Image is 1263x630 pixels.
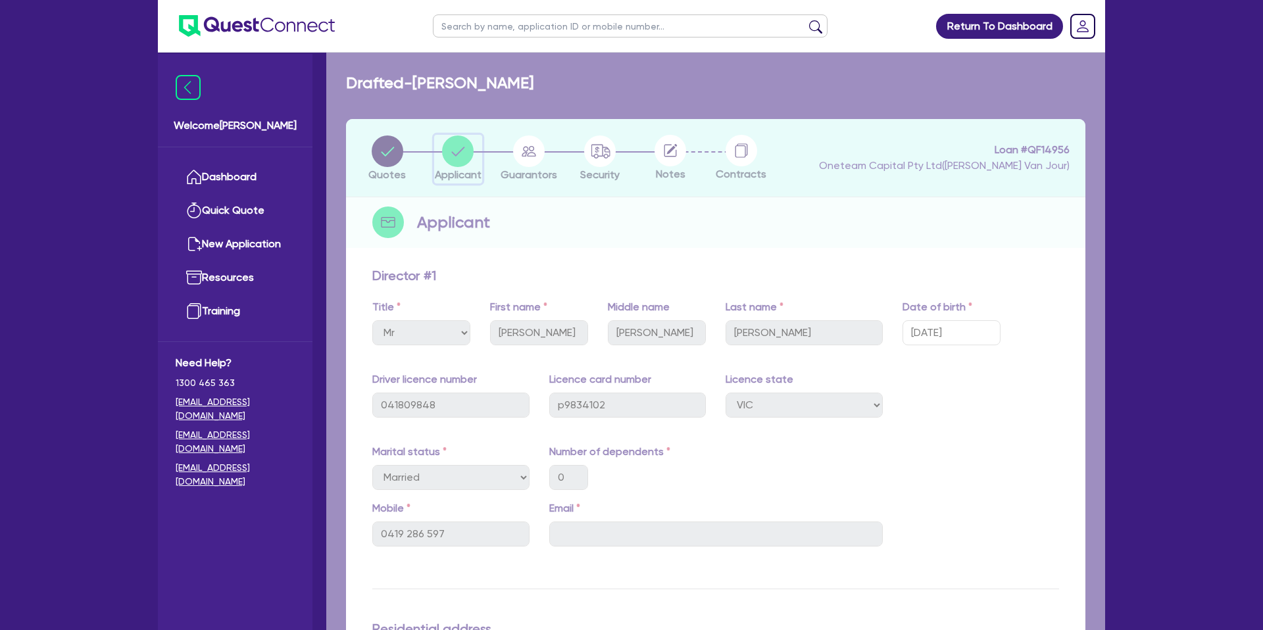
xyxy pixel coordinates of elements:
[179,15,335,37] img: quest-connect-logo-blue
[176,461,295,489] a: [EMAIL_ADDRESS][DOMAIN_NAME]
[176,376,295,390] span: 1300 465 363
[176,295,295,328] a: Training
[176,261,295,295] a: Resources
[433,14,828,37] input: Search by name, application ID or mobile number...
[176,355,295,371] span: Need Help?
[186,303,202,319] img: training
[186,203,202,218] img: quick-quote
[176,75,201,100] img: icon-menu-close
[936,14,1063,39] a: Return To Dashboard
[186,270,202,285] img: resources
[176,160,295,194] a: Dashboard
[176,395,295,423] a: [EMAIL_ADDRESS][DOMAIN_NAME]
[174,118,297,133] span: Welcome [PERSON_NAME]
[176,428,295,456] a: [EMAIL_ADDRESS][DOMAIN_NAME]
[176,194,295,228] a: Quick Quote
[176,228,295,261] a: New Application
[186,236,202,252] img: new-application
[1066,9,1100,43] a: Dropdown toggle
